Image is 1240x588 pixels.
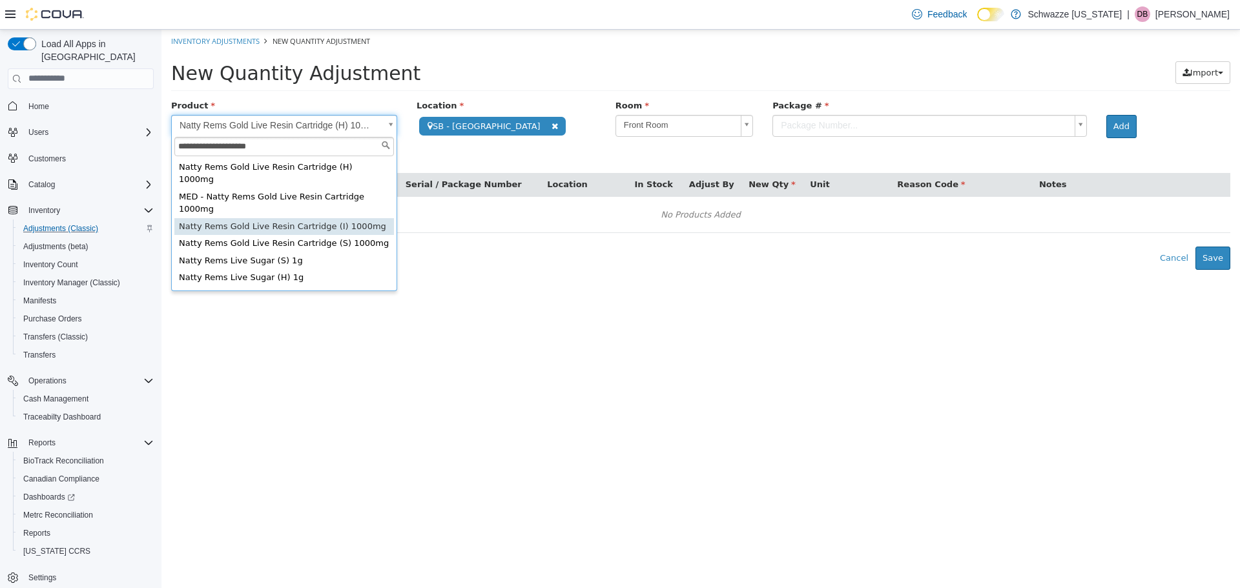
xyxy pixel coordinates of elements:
span: Customers [28,154,66,164]
span: Inventory Manager (Classic) [18,275,154,290]
span: Settings [23,569,154,585]
span: Manifests [23,296,56,306]
a: Canadian Compliance [18,471,105,487]
button: Settings [3,568,159,587]
span: Metrc Reconciliation [23,510,93,520]
span: Transfers (Classic) [18,329,154,345]
span: Canadian Compliance [18,471,154,487]
a: Inventory Manager (Classic) [18,275,125,290]
a: Metrc Reconciliation [18,507,98,523]
div: Duncan Boggess [1135,6,1150,22]
span: Traceabilty Dashboard [23,412,101,422]
a: [US_STATE] CCRS [18,543,96,559]
a: Reports [18,525,56,541]
div: Natty Rems Live Sugar (H) 1g [13,239,232,257]
span: Metrc Reconciliation [18,507,154,523]
button: Inventory [3,201,159,219]
button: Operations [3,372,159,390]
button: Users [3,123,159,141]
span: Inventory Manager (Classic) [23,278,120,288]
span: Inventory [23,203,154,218]
span: Customers [23,150,154,167]
img: Cova [26,8,84,21]
button: Transfers (Classic) [13,328,159,346]
div: Natty Rems Gold Live Resin Cartridge (H) 1000mg [13,129,232,159]
div: Natty Rems Live Sugar (I) 1g [13,257,232,274]
span: Feedback [927,8,967,21]
span: Load All Apps in [GEOGRAPHIC_DATA] [36,37,154,63]
div: Natty Rems Gold Live Resin Cartridge (S) 1000mg [13,205,232,223]
button: Traceabilty Dashboard [13,408,159,426]
span: Purchase Orders [23,314,82,324]
span: BioTrack Reconciliation [23,456,104,466]
button: Home [3,97,159,116]
button: Adjustments (Classic) [13,219,159,238]
span: Adjustments (beta) [18,239,154,254]
div: MED - Natty Rems Gold Live Resin Cartridge 1000mg [13,159,232,188]
button: Reports [3,434,159,452]
button: Purchase Orders [13,310,159,328]
span: [US_STATE] CCRS [23,546,90,556]
span: Dark Mode [977,21,978,22]
span: Users [23,125,154,140]
span: Cash Management [18,391,154,407]
p: Schwazze [US_STATE] [1028,6,1122,22]
span: Settings [28,573,56,583]
span: Purchase Orders [18,311,154,327]
a: Adjustments (beta) [18,239,94,254]
button: [US_STATE] CCRS [13,542,159,560]
span: DB [1137,6,1148,22]
input: Dark Mode [977,8,1004,21]
button: BioTrack Reconciliation [13,452,159,470]
a: Dashboards [18,489,80,505]
span: Transfers [18,347,154,363]
span: Home [28,101,49,112]
span: Catalog [28,179,55,190]
a: Settings [23,570,61,585]
button: Canadian Compliance [13,470,159,488]
a: Adjustments (Classic) [18,221,103,236]
p: | [1127,6,1130,22]
span: Transfers [23,350,56,360]
span: Washington CCRS [18,543,154,559]
a: Cash Management [18,391,94,407]
button: Adjustments (beta) [13,238,159,256]
a: Inventory Count [18,257,83,272]
span: Reports [23,528,50,538]
button: Operations [23,373,72,389]
a: Purchase Orders [18,311,87,327]
span: BioTrack Reconciliation [18,453,154,469]
span: Adjustments (Classic) [23,223,98,234]
button: Inventory Count [13,256,159,274]
button: Cash Management [13,390,159,408]
button: Reports [23,435,61,451]
span: Operations [23,373,154,389]
button: Users [23,125,54,140]
span: Transfers (Classic) [23,332,88,342]
span: Manifests [18,293,154,309]
button: Catalog [3,176,159,194]
a: Transfers [18,347,61,363]
span: Reports [28,438,56,448]
button: Customers [3,149,159,168]
a: BioTrack Reconciliation [18,453,109,469]
span: Inventory Count [23,259,78,270]
div: Natty Rems Gold Live Resin Cartridge (I) 1000mg [13,188,232,206]
button: Inventory Manager (Classic) [13,274,159,292]
span: Dashboards [23,492,75,502]
span: Reports [23,435,154,451]
span: Users [28,127,48,137]
span: Adjustments (Classic) [18,221,154,236]
span: Reports [18,525,154,541]
button: Metrc Reconciliation [13,506,159,524]
a: Home [23,99,54,114]
a: Traceabilty Dashboard [18,409,106,425]
a: Transfers (Classic) [18,329,93,345]
span: Dashboards [18,489,154,505]
div: Natty Rems Live Sugar (S) 1g [13,223,232,240]
a: Customers [23,151,71,167]
p: [PERSON_NAME] [1155,6,1230,22]
a: Feedback [907,1,972,27]
span: Inventory [28,205,60,216]
button: Inventory [23,203,65,218]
